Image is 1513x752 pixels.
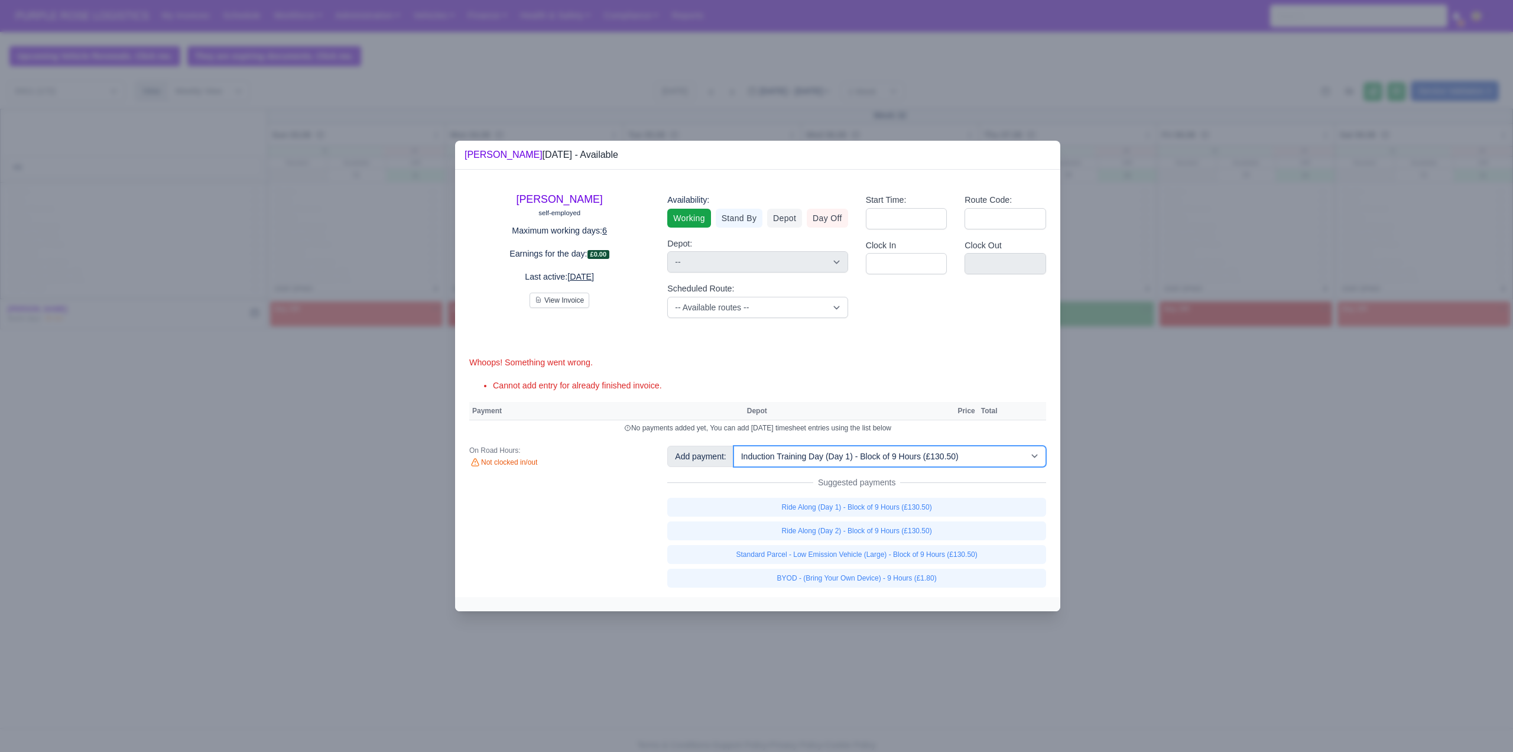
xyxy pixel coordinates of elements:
[469,458,650,468] div: Not clocked in/out
[465,150,543,160] a: [PERSON_NAME]
[469,356,1046,369] div: Whoops! Something went wrong.
[469,446,650,455] div: On Road Hours:
[716,209,762,228] a: Stand By
[965,193,1012,207] label: Route Code:
[465,148,618,162] div: [DATE] - Available
[493,379,1046,393] li: Cannot add entry for already finished invoice.
[667,209,710,228] a: Working
[469,402,744,420] th: Payment
[517,193,603,205] a: [PERSON_NAME]
[667,498,1046,517] a: Ride Along (Day 1) - Block of 9 Hours (£130.50)
[978,402,1001,420] th: Total
[602,226,607,235] u: 6
[667,193,848,207] div: Availability:
[965,239,1002,252] label: Clock Out
[866,193,907,207] label: Start Time:
[667,282,734,296] label: Scheduled Route:
[667,446,733,467] div: Add payment:
[469,420,1046,436] td: No payments added yet, You can add [DATE] timesheet entries using the list below
[667,521,1046,540] a: Ride Along (Day 2) - Block of 9 Hours (£130.50)
[813,477,901,488] span: Suggested payments
[667,545,1046,564] a: Standard Parcel - Low Emission Vehicle (Large) - Block of 9 Hours (£130.50)
[744,402,946,420] th: Depot
[587,250,610,259] span: £0.00
[469,247,650,261] p: Earnings for the day:
[530,293,589,308] button: View Invoice
[469,224,650,238] p: Maximum working days:
[667,237,692,251] label: Depot:
[538,209,580,216] small: self-employed
[1300,615,1513,752] iframe: Chat Widget
[954,402,978,420] th: Price
[866,239,896,252] label: Clock In
[807,209,848,228] a: Day Off
[469,270,650,284] p: Last active:
[767,209,802,228] a: Depot
[567,272,594,281] u: [DATE]
[667,569,1046,588] a: BYOD - (Bring Your Own Device) - 9 Hours (£1.80)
